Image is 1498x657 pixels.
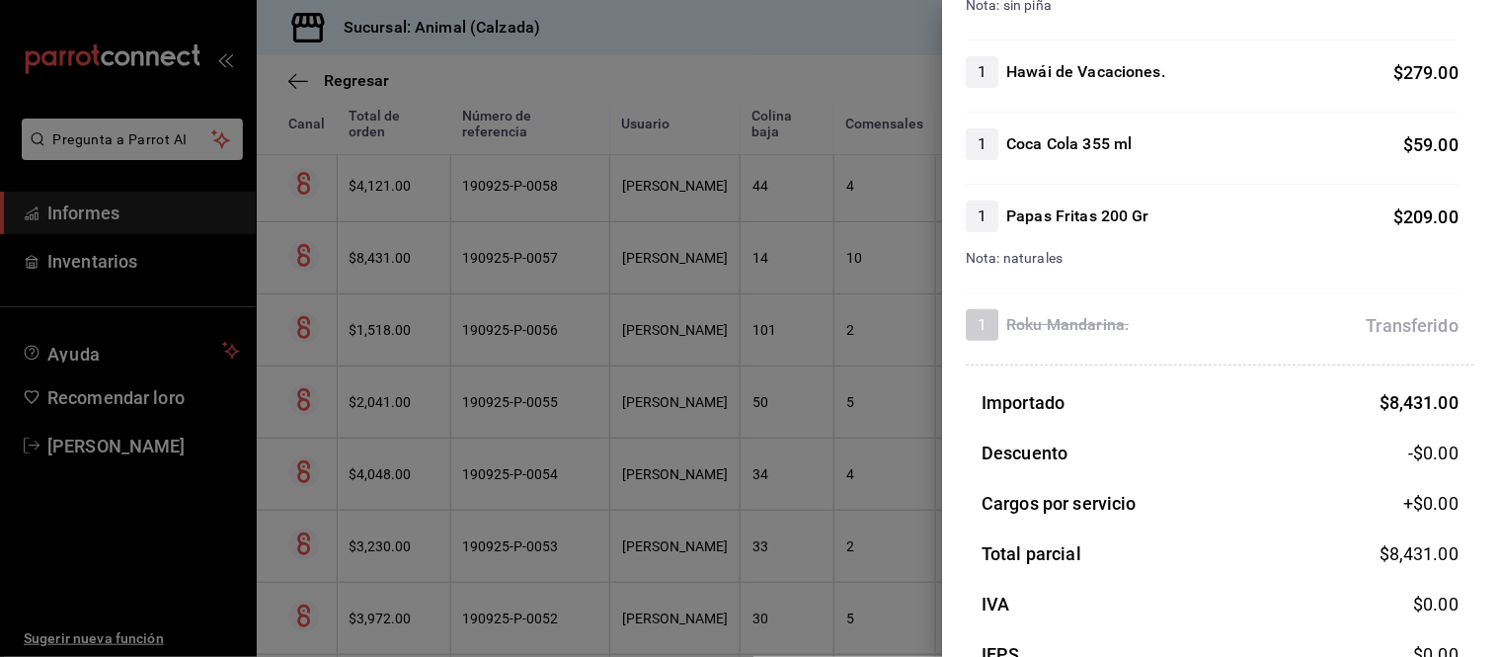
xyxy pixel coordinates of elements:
font: 1 [978,62,986,81]
font: $ [1403,134,1413,155]
font: $ [1413,594,1423,615]
font: Transferido [1367,315,1459,336]
font: 0.00 [1423,493,1459,514]
font: Hawái de Vacaciones. [1006,62,1165,81]
font: 209.00 [1403,206,1459,227]
font: +$ [1403,493,1423,514]
font: Descuento [982,443,1067,463]
font: Importado [982,392,1064,413]
font: $ [1380,543,1389,564]
font: 8,431.00 [1389,543,1459,564]
font: IVA [982,594,1009,615]
font: Coca Cola 355 ml [1006,134,1132,153]
font: 279.00 [1403,62,1459,83]
font: -$0.00 [1408,443,1459,463]
font: Nota: naturales [966,250,1063,266]
font: Total parcial [982,543,1081,564]
font: 8,431.00 [1389,392,1459,413]
font: Roku Mandarina. [1006,315,1129,334]
font: Cargos por servicio [982,493,1137,514]
font: 1 [978,134,986,153]
font: 0.00 [1423,594,1459,615]
font: $ [1380,392,1389,413]
font: $ [1393,206,1403,227]
font: 1 [978,315,986,334]
font: 1 [978,206,986,225]
font: $ [1393,62,1403,83]
font: Papas Fritas 200 Gr [1006,206,1149,225]
font: 59.00 [1413,134,1459,155]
